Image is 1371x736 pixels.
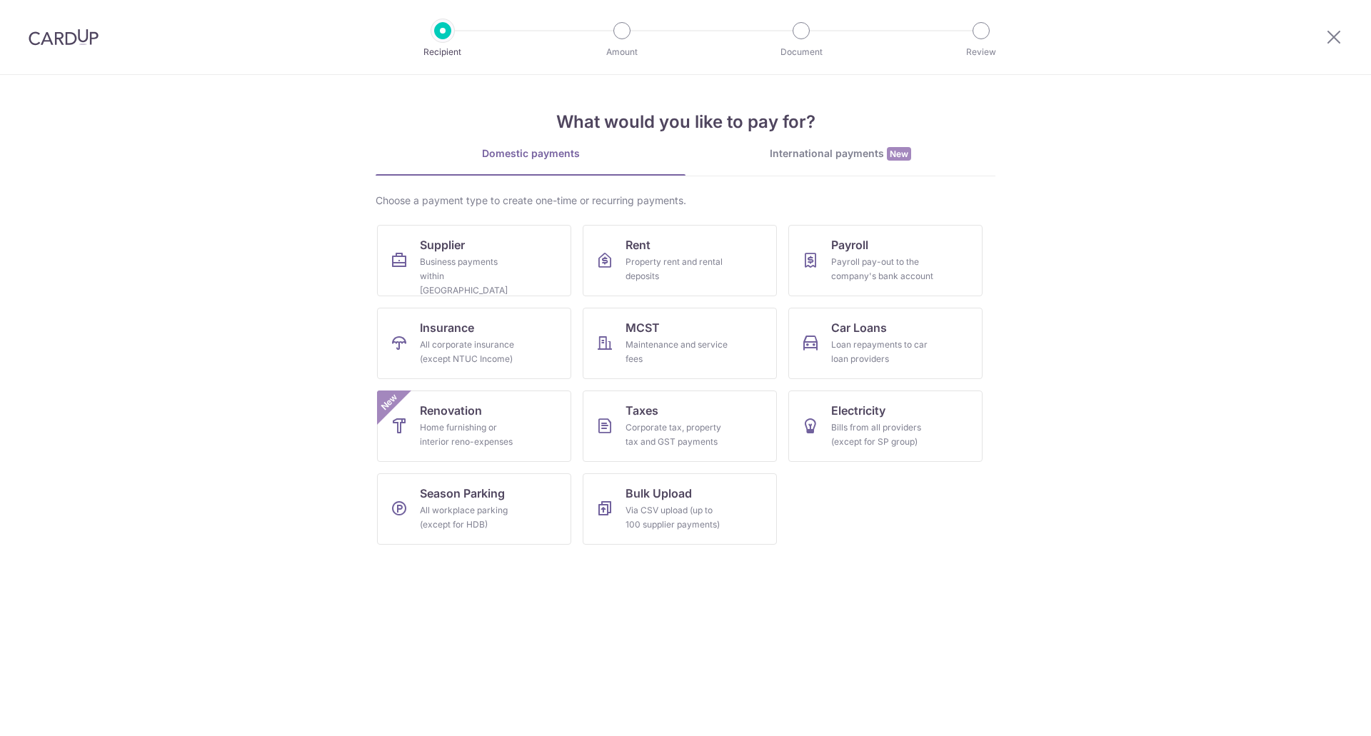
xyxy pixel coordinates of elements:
[831,402,885,419] span: Electricity
[378,390,401,414] span: New
[420,420,523,449] div: Home furnishing or interior reno-expenses
[420,503,523,532] div: All workplace parking (except for HDB)
[626,236,651,253] span: Rent
[626,338,728,366] div: Maintenance and service fees
[831,420,934,449] div: Bills from all providers (except for SP group)
[626,485,692,502] span: Bulk Upload
[788,308,983,379] a: Car LoansLoan repayments to car loan providers
[376,146,685,161] div: Domestic payments
[626,402,658,419] span: Taxes
[377,225,571,296] a: SupplierBusiness payments within [GEOGRAPHIC_DATA]
[376,193,995,208] div: Choose a payment type to create one-time or recurring payments.
[420,236,465,253] span: Supplier
[390,45,496,59] p: Recipient
[788,390,983,462] a: ElectricityBills from all providers (except for SP group)
[583,390,777,462] a: TaxesCorporate tax, property tax and GST payments
[788,225,983,296] a: PayrollPayroll pay-out to the company's bank account
[831,338,934,366] div: Loan repayments to car loan providers
[376,109,995,135] h4: What would you like to pay for?
[626,255,728,283] div: Property rent and rental deposits
[887,147,911,161] span: New
[583,473,777,545] a: Bulk UploadVia CSV upload (up to 100 supplier payments)
[569,45,675,59] p: Amount
[928,45,1034,59] p: Review
[420,338,523,366] div: All corporate insurance (except NTUC Income)
[626,319,660,336] span: MCST
[420,319,474,336] span: Insurance
[420,255,523,298] div: Business payments within [GEOGRAPHIC_DATA]
[377,473,571,545] a: Season ParkingAll workplace parking (except for HDB)
[831,236,868,253] span: Payroll
[583,225,777,296] a: RentProperty rent and rental deposits
[583,308,777,379] a: MCSTMaintenance and service fees
[685,146,995,161] div: International payments
[377,308,571,379] a: InsuranceAll corporate insurance (except NTUC Income)
[626,503,728,532] div: Via CSV upload (up to 100 supplier payments)
[29,29,99,46] img: CardUp
[377,390,571,462] a: RenovationHome furnishing or interior reno-expensesNew
[626,420,728,449] div: Corporate tax, property tax and GST payments
[420,485,505,502] span: Season Parking
[831,319,887,336] span: Car Loans
[831,255,934,283] div: Payroll pay-out to the company's bank account
[748,45,854,59] p: Document
[420,402,482,419] span: Renovation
